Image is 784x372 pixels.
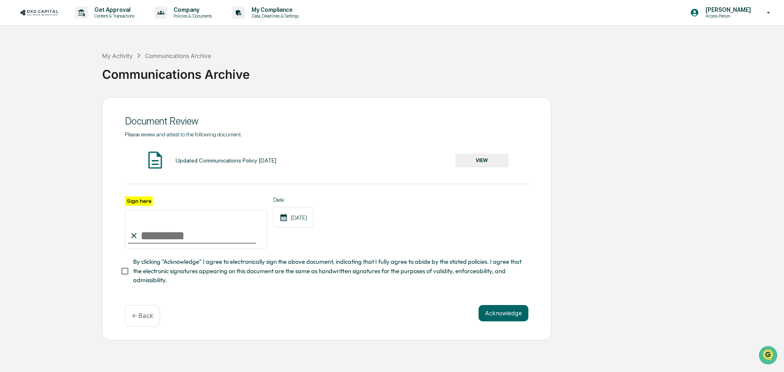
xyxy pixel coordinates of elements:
[8,104,15,110] div: 🖐️
[245,7,303,13] p: My Compliance
[125,115,528,127] div: Document Review
[81,138,99,145] span: Pylon
[167,7,216,13] p: Company
[125,131,242,138] span: Please review and attest to the following document.
[455,154,508,167] button: VIEW
[273,196,313,203] label: Date
[5,115,55,130] a: 🔎Data Lookup
[758,345,780,367] iframe: Open customer support
[176,157,276,164] div: Updated Communications Policy [DATE]
[102,52,133,59] div: My Activity
[125,196,153,206] label: Sign here
[245,13,303,19] p: Data, Deadlines & Settings
[132,312,153,320] p: ← Back
[20,9,59,16] img: logo
[479,305,528,321] button: Acknowledge
[5,100,56,114] a: 🖐️Preclearance
[67,103,101,111] span: Attestations
[167,13,216,19] p: Policies & Documents
[88,13,138,19] p: Content & Transactions
[56,100,105,114] a: 🗄️Attestations
[16,103,53,111] span: Preclearance
[139,65,149,75] button: Start new chat
[8,119,15,126] div: 🔎
[28,71,107,77] div: We're offline, we'll be back soon
[8,17,149,30] p: How can we help?
[145,52,211,59] div: Communications Archive
[102,60,780,82] div: Communications Archive
[699,7,755,13] p: [PERSON_NAME]
[8,62,23,77] img: 1746055101610-c473b297-6a78-478c-a979-82029cc54cd1
[145,150,165,170] img: Document Icon
[59,104,66,110] div: 🗄️
[88,7,138,13] p: Get Approval
[699,13,755,19] p: Access Person
[58,138,99,145] a: Powered byPylon
[16,118,51,127] span: Data Lookup
[133,257,522,285] span: By clicking "Acknowledge" I agree to electronically sign the above document, indicating that I fu...
[28,62,134,71] div: Start new chat
[273,207,313,228] div: [DATE]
